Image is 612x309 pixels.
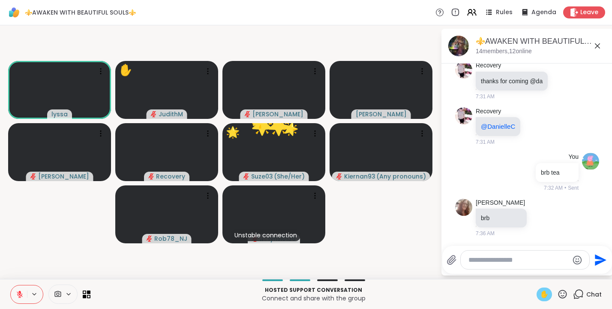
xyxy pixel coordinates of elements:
[151,111,157,117] span: audio-muted
[476,138,495,146] span: 7:31 AM
[455,199,472,216] img: https://sharewell-space-live.sfo3.digitaloceanspaces.com/user-generated/12025a04-e023-4d79-ba6e-0...
[568,184,579,192] span: Sent
[148,173,154,179] span: audio-muted
[245,111,251,117] span: audio-muted
[252,110,303,118] span: [PERSON_NAME]
[582,153,599,170] img: https://sharewell-space-live.sfo3.digitaloceanspaces.com/user-generated/8de16453-1143-4f96-9d1c-7...
[38,172,89,181] span: [PERSON_NAME]
[243,173,249,179] span: audio-muted
[476,61,501,70] a: Recovery
[476,199,525,207] a: [PERSON_NAME]
[476,230,495,237] span: 7:36 AM
[159,110,183,118] span: JudithM
[448,36,469,56] img: ⚜️AWAKEN WITH BEAUTIFUL SOULS⚜️, Oct 14
[274,172,305,181] span: ( She/Her )
[540,289,549,300] span: ✋
[476,107,501,116] a: Recovery
[481,77,543,85] p: thanks for coming @da
[572,255,582,265] button: Emoji picker
[356,110,407,118] span: [PERSON_NAME]
[541,168,573,177] p: brb tea
[376,172,426,181] span: ( Any pronouns )
[344,172,375,181] span: Kiernan93
[96,286,531,294] p: Hosted support conversation
[586,290,602,299] span: Chat
[147,236,153,242] span: audio-muted
[231,229,300,241] div: Unstable connection
[226,124,240,141] div: 🌟
[154,234,187,243] span: Rob78_NJ
[251,172,273,181] span: Suze03
[481,214,522,222] p: brb
[468,256,568,264] textarea: Type your message
[119,62,132,79] div: ✋
[476,36,606,47] div: ⚜️AWAKEN WITH BEAUTIFUL SOULS⚜️, [DATE]
[96,294,531,303] p: Connect and share with the group
[476,47,532,56] p: 14 members, 12 online
[496,8,513,17] span: Rules
[564,184,566,192] span: •
[336,173,342,179] span: audio-muted
[455,107,472,124] img: https://sharewell-space-live.sfo3.digitaloceanspaces.com/user-generated/c703a1d2-29a7-4d77-aef4-3...
[580,8,598,17] span: Leave
[481,123,515,130] span: @DanielleC
[568,153,579,161] h4: You
[476,93,495,100] span: 7:31 AM
[590,250,609,270] button: Send
[25,8,136,17] span: ⚜️AWAKEN WITH BEAUTIFUL SOULS⚜️
[455,61,472,79] img: https://sharewell-space-live.sfo3.digitaloceanspaces.com/user-generated/c703a1d2-29a7-4d77-aef4-3...
[544,184,563,192] span: 7:32 AM
[51,110,68,118] span: lyssa
[156,172,185,181] span: Recovery
[7,5,21,20] img: ShareWell Logomark
[531,8,556,17] span: Agenda
[30,173,36,179] span: audio-muted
